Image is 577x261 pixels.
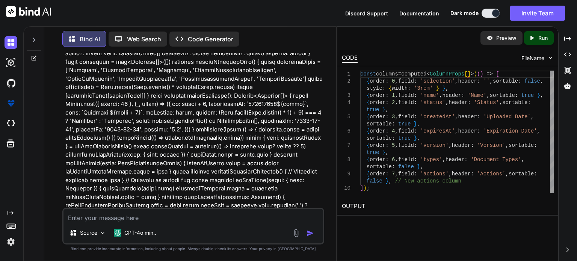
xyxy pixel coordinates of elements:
[540,78,543,84] span: ,
[414,135,417,141] span: }
[370,92,385,98] span: order
[471,157,521,163] span: 'Document Types'
[483,128,537,134] span: 'Expiration Date'
[420,128,455,134] span: 'expiresAt'
[342,170,350,178] div: 9
[458,114,477,120] span: header
[367,114,370,120] span: {
[414,78,417,84] span: :
[342,99,350,106] div: 4
[398,114,414,120] span: field
[62,246,324,252] p: Bind can provide inaccurate information, including about people. Always double-check its answers....
[449,142,452,148] span: ,
[342,54,358,63] div: CODE
[471,71,474,77] span: >
[399,9,439,17] button: Documentation
[395,128,398,134] span: ,
[490,78,493,84] span: ,
[527,100,530,106] span: :
[540,92,543,98] span: ,
[5,97,17,110] img: premium
[493,78,518,84] span: sortable
[417,121,420,127] span: ,
[398,92,414,98] span: field
[398,157,414,163] span: field
[450,9,479,17] span: Dark mode
[188,35,233,44] p: Code Generator
[547,55,554,61] img: chevron down
[360,71,376,77] span: const
[443,92,461,98] span: header
[408,85,411,91] span: :
[398,71,401,77] span: =
[398,171,414,177] span: field
[414,121,417,127] span: }
[502,100,527,106] span: sortable
[395,157,398,163] span: ,
[534,142,537,148] span: :
[392,100,395,106] span: 2
[5,56,17,69] img: darkAi-studio
[342,185,350,192] div: 10
[443,85,446,91] span: }
[420,114,455,120] span: 'createdAt'
[367,85,382,91] span: style
[5,77,17,89] img: githubDark
[385,128,388,134] span: :
[537,128,540,134] span: ,
[414,171,417,177] span: :
[449,171,452,177] span: ,
[392,78,395,84] span: 0
[430,71,464,77] span: ColumnProps
[455,78,458,84] span: ,
[477,114,480,120] span: :
[385,157,388,163] span: :
[367,121,392,127] span: sortable
[367,107,379,113] span: true
[443,157,446,163] span: ,
[521,157,524,163] span: ,
[395,142,398,148] span: ,
[420,164,423,170] span: ,
[480,71,483,77] span: )
[496,34,517,42] p: Preview
[398,78,414,84] span: field
[414,157,417,163] span: :
[420,78,455,84] span: 'selection'
[80,229,97,237] p: Source
[496,71,499,77] span: [
[367,100,370,106] span: {
[370,100,385,106] span: order
[521,54,544,62] span: FileName
[382,149,385,155] span: }
[367,78,370,84] span: {
[417,164,420,170] span: }
[367,142,370,148] span: {
[420,100,446,106] span: 'status'
[342,128,350,135] div: 6
[395,114,398,120] span: ,
[420,171,449,177] span: 'actions'
[468,100,471,106] span: :
[367,178,382,184] span: false
[427,71,430,77] span: <
[360,185,363,191] span: ]
[477,128,480,134] span: :
[382,85,385,91] span: :
[509,142,534,148] span: sortable
[506,142,509,148] span: ,
[367,135,392,141] span: sortable
[468,71,471,77] span: ]
[80,35,100,44] p: Bind AI
[370,171,385,177] span: order
[370,114,385,120] span: order
[389,85,392,91] span: {
[474,71,477,77] span: (
[446,100,449,106] span: ,
[124,229,156,237] p: GPT-4o min..
[398,164,414,170] span: false
[114,229,121,237] img: GPT-4o mini
[385,178,388,184] span: }
[342,92,350,99] div: 3
[420,142,449,148] span: 'version'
